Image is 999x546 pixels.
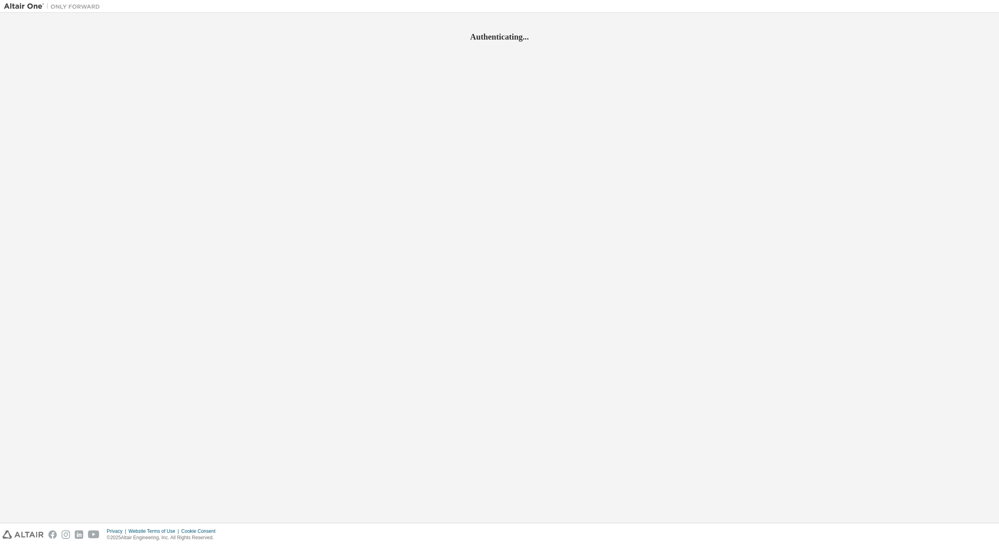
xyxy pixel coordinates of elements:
[4,2,104,10] img: Altair One
[88,530,100,539] img: youtube.svg
[128,528,181,534] div: Website Terms of Use
[75,530,83,539] img: linkedin.svg
[2,530,44,539] img: altair_logo.svg
[107,528,128,534] div: Privacy
[4,32,995,42] h2: Authenticating...
[62,530,70,539] img: instagram.svg
[181,528,220,534] div: Cookie Consent
[48,530,57,539] img: facebook.svg
[107,534,220,541] p: © 2025 Altair Engineering, Inc. All Rights Reserved.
